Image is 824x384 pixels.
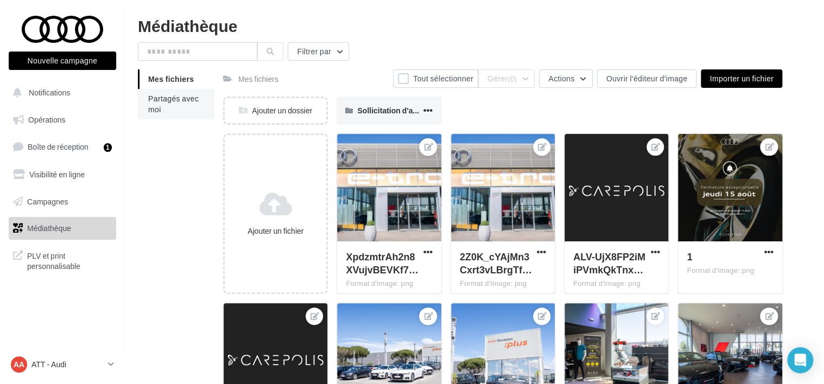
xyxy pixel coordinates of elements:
[27,223,71,233] span: Médiathèque
[14,359,24,370] span: AA
[7,163,118,186] a: Visibilité en ligne
[597,69,697,88] button: Ouvrir l'éditeur d'image
[687,251,692,263] span: 1
[393,69,478,88] button: Tout sélectionner
[104,143,112,152] div: 1
[238,74,278,85] div: Mes fichiers
[346,279,432,289] div: Format d'image: png
[7,81,114,104] button: Notifications
[28,115,65,124] span: Opérations
[7,135,118,158] a: Boîte de réception1
[687,266,773,276] div: Format d'image: png
[548,74,574,83] span: Actions
[573,251,645,276] span: ALV-UjX8FP2iMiPVmkQkTnxx_VNpenlWKTgEG-glKLqtiUZKOdokJXtX
[148,94,199,114] span: Partagés avec moi
[460,251,532,276] span: 2Z0K_cYAjMn3Cxrt3vLBrgTfjOmMK0oYHDliIg1TV2kV8BH6IbghRlpXpTE5Vm6pbVGzeWsOaZvDamChsQ=s0
[27,196,68,206] span: Campagnes
[478,69,535,88] button: Gérer(0)
[508,74,517,83] span: (0)
[7,217,118,240] a: Médiathèque
[9,354,116,375] a: AA ATT - Audi
[539,69,592,88] button: Actions
[9,52,116,70] button: Nouvelle campagne
[357,106,423,115] span: Sollicitation d'avis
[709,74,774,83] span: Importer un fichier
[7,244,118,276] a: PLV et print personnalisable
[288,42,349,61] button: Filtrer par
[346,251,418,276] span: XpdzmtrAh2n8XVujvBEVKf72UqGVf3bNTJg2D1wGv7DEL6O4EYhxXQRlPKDd3ZGw31fWnecUBiFYj-M07w=s0
[29,88,70,97] span: Notifications
[229,226,322,236] div: Ajouter un fichier
[138,17,811,34] div: Médiathèque
[701,69,782,88] button: Importer un fichier
[28,142,88,151] span: Boîte de réception
[460,279,546,289] div: Format d'image: png
[27,248,112,272] span: PLV et print personnalisable
[225,105,326,116] div: Ajouter un dossier
[573,279,660,289] div: Format d'image: png
[787,347,813,373] div: Open Intercom Messenger
[7,190,118,213] a: Campagnes
[29,170,85,179] span: Visibilité en ligne
[31,359,104,370] p: ATT - Audi
[7,108,118,131] a: Opérations
[148,74,194,84] span: Mes fichiers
